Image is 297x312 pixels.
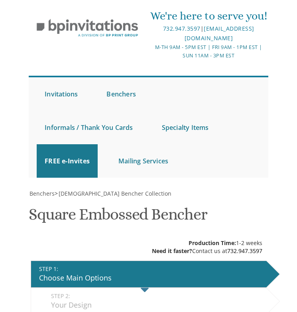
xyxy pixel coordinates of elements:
a: 732.947.3597 [163,25,201,32]
a: Benchers [98,77,144,111]
a: FREE e-Invites [37,144,98,178]
a: Invitations [37,77,86,111]
div: 1-2 weeks Contact us at [152,239,262,255]
a: [DEMOGRAPHIC_DATA] Bencher Collection [58,190,171,197]
span: > [55,190,171,197]
span: Need it faster? [152,247,192,255]
div: | [149,24,268,43]
div: M-Th 9am - 5pm EST | Fri 9am - 1pm EST | Sun 11am - 3pm EST [149,43,268,60]
div: Your Design [51,300,262,310]
a: [EMAIL_ADDRESS][DOMAIN_NAME] [185,25,254,42]
div: STEP 2: [51,292,262,300]
a: Informals / Thank You Cards [37,111,141,144]
h1: Square Embossed Bencher [29,206,207,229]
span: [DEMOGRAPHIC_DATA] Bencher Collection [59,190,171,197]
span: Production Time: [189,239,236,247]
div: STEP 1: [39,265,262,273]
a: Benchers [29,190,55,197]
div: Choose Main Options [39,273,262,283]
a: Specialty Items [154,111,217,144]
img: BP Invitation Loft [29,14,146,42]
div: We're here to serve you! [149,8,268,24]
a: 732.947.3597 [227,247,262,255]
a: Mailing Services [110,144,176,178]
